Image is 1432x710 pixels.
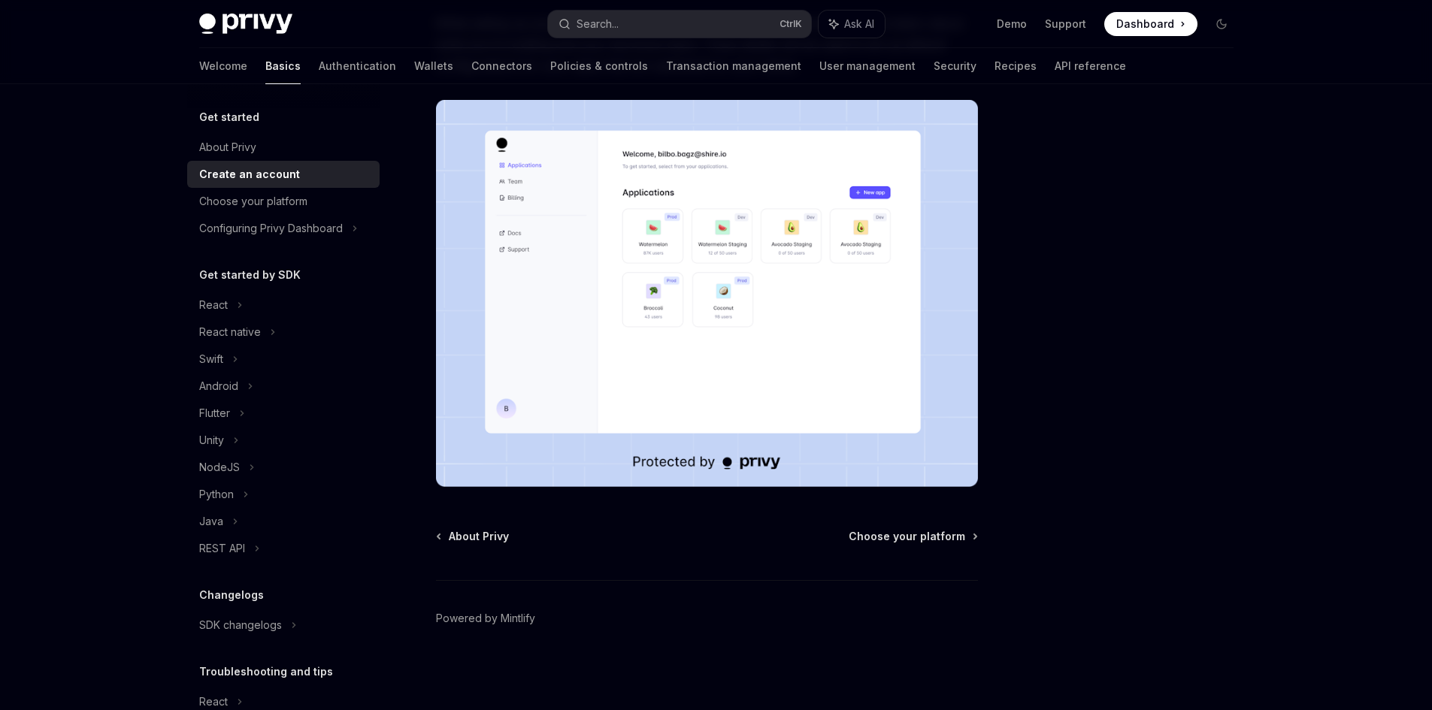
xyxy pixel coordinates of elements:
div: Swift [199,350,223,368]
a: User management [819,48,916,84]
a: About Privy [437,529,509,544]
h5: Troubleshooting and tips [199,663,333,681]
span: About Privy [449,529,509,544]
a: Welcome [199,48,247,84]
a: Dashboard [1104,12,1197,36]
a: Security [934,48,976,84]
div: Android [199,377,238,395]
div: About Privy [199,138,256,156]
a: Transaction management [666,48,801,84]
a: Basics [265,48,301,84]
a: Choose your platform [849,529,976,544]
a: About Privy [187,134,380,161]
a: Create an account [187,161,380,188]
div: Python [199,485,234,503]
div: Search... [577,15,619,33]
button: Ask AI [819,11,885,38]
div: NodeJS [199,458,240,476]
a: Recipes [995,48,1037,84]
span: Choose your platform [849,529,965,544]
img: dark logo [199,14,292,35]
span: Dashboard [1116,17,1174,32]
a: Demo [997,17,1027,32]
a: Wallets [414,48,453,84]
a: Authentication [319,48,396,84]
span: Ctrl K [780,18,802,30]
div: Configuring Privy Dashboard [199,219,343,237]
a: API reference [1055,48,1126,84]
div: Java [199,512,223,530]
img: images/Dash.png [436,100,978,487]
h5: Get started [199,108,259,126]
a: Choose your platform [187,188,380,215]
div: REST API [199,539,245,557]
h5: Get started by SDK [199,266,301,284]
div: Create an account [199,165,300,183]
button: Search...CtrlK [548,11,811,38]
div: Choose your platform [199,192,307,210]
div: React [199,296,228,314]
div: Unity [199,431,224,449]
h5: Changelogs [199,586,264,604]
div: React native [199,323,261,341]
span: Ask AI [844,17,874,32]
div: SDK changelogs [199,616,282,634]
a: Connectors [471,48,532,84]
a: Support [1045,17,1086,32]
a: Powered by Mintlify [436,611,535,626]
button: Toggle dark mode [1209,12,1234,36]
a: Policies & controls [550,48,648,84]
div: Flutter [199,404,230,422]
